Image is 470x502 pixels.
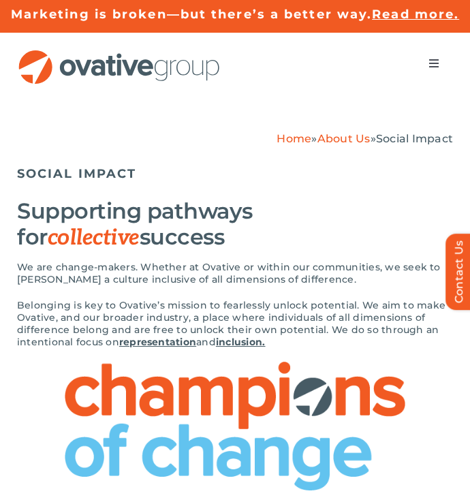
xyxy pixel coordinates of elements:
p: Belonging is key to Ovative’s mission to fearlessly unlock potential. We aim to make Ovative, and... [17,299,453,348]
h2: Supporting pathways for success [17,198,453,251]
a: About Us [317,132,371,145]
img: Social Impact – Champions of Change Logo [65,362,405,490]
a: representation [119,336,196,348]
a: inclusion. [216,336,265,348]
a: OG_Full_horizontal_RGB [17,48,221,61]
span: » » [277,132,453,145]
p: We are change-makers. Whether at Ovative or within our communities, we seek to [PERSON_NAME] a cu... [17,261,453,285]
span: and [196,336,216,348]
nav: Menu [415,50,453,77]
a: Home [277,132,311,145]
span: Social Impact [376,132,453,145]
span: collective [48,225,140,251]
a: Read more. [372,7,459,22]
h5: SOCIAL IMPACT [17,166,453,181]
a: Marketing is broken—but there’s a better way. [11,7,373,22]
